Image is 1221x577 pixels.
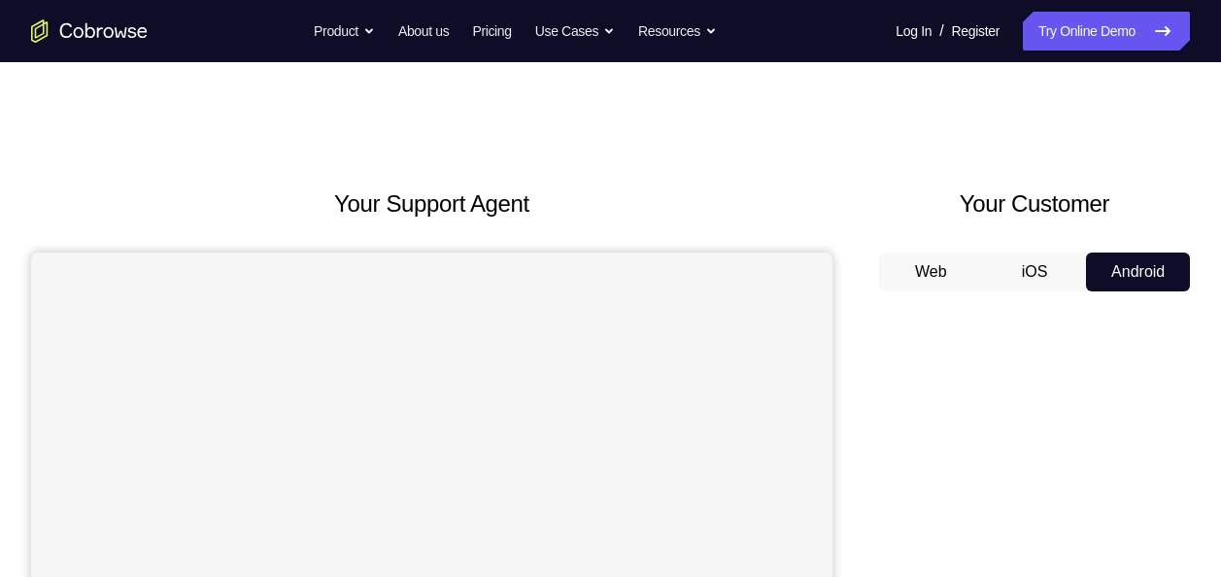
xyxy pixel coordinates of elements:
a: About us [398,12,449,51]
h2: Your Customer [879,187,1190,221]
a: Go to the home page [31,19,148,43]
button: Resources [638,12,717,51]
h2: Your Support Agent [31,187,832,221]
button: Product [314,12,375,51]
button: Use Cases [535,12,615,51]
a: Register [952,12,1000,51]
button: Web [879,253,983,291]
button: iOS [983,253,1087,291]
span: / [939,19,943,43]
a: Pricing [472,12,511,51]
a: Log In [896,12,932,51]
a: Try Online Demo [1023,12,1190,51]
button: Android [1086,253,1190,291]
